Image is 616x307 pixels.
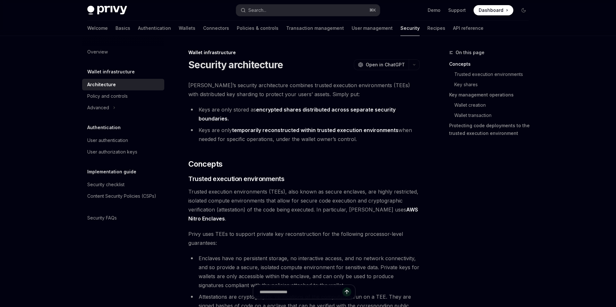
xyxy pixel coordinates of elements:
a: Overview [82,46,164,58]
a: Key management operations [449,90,534,100]
a: Security checklist [82,179,164,190]
a: Recipes [427,21,445,36]
button: Open in ChatGPT [354,59,409,70]
a: Concepts [449,59,534,69]
a: Basics [116,21,130,36]
span: Dashboard [479,7,503,13]
h1: Security architecture [188,59,283,71]
a: Transaction management [286,21,344,36]
a: Policy and controls [82,90,164,102]
h5: Authentication [87,124,121,131]
a: Welcome [87,21,108,36]
div: Search... [248,6,266,14]
a: Security [400,21,420,36]
a: Support [448,7,466,13]
button: Toggle dark mode [518,5,529,15]
li: Keys are only when needed for specific operations, under the wallet owner’s control. [188,126,420,144]
strong: temporarily reconstructed within trusted execution environments [232,127,398,133]
a: Architecture [82,79,164,90]
span: Open in ChatGPT [366,62,405,68]
span: On this page [456,49,484,56]
a: Authentication [138,21,171,36]
span: Trusted execution environments (TEEs), also known as secure enclaves, are highly restricted, isol... [188,187,420,223]
a: Dashboard [474,5,513,15]
div: Security FAQs [87,214,117,222]
a: Wallets [179,21,195,36]
div: Overview [87,48,108,56]
div: Advanced [87,104,109,112]
span: ⌘ K [369,8,376,13]
a: User authentication [82,135,164,146]
div: User authentication [87,137,128,144]
a: Policies & controls [237,21,278,36]
strong: encrypted shares distributed across separate security boundaries. [199,106,396,122]
div: Security checklist [87,181,124,188]
img: dark logo [87,6,127,15]
span: Trusted execution environments [188,174,284,183]
a: Trusted execution environments [454,69,534,79]
a: User management [352,21,393,36]
div: User authorization keys [87,148,137,156]
a: Security FAQs [82,212,164,224]
li: Keys are only stored as [188,105,420,123]
a: Demo [428,7,441,13]
a: User authorization keys [82,146,164,158]
a: Content Security Policies (CSPs) [82,190,164,202]
div: Policy and controls [87,92,128,100]
button: Search...⌘K [236,4,380,16]
span: Concepts [188,159,222,169]
a: API reference [453,21,483,36]
button: Send message [342,287,351,296]
div: Architecture [87,81,116,88]
div: Wallet infrastructure [188,49,420,56]
li: Enclaves have no persistent storage, no interactive access, and no network connectivity, and so p... [188,254,420,290]
span: Privy uses TEEs to support private key reconstruction for the following processor-level guarantees: [188,229,420,247]
a: Connectors [203,21,229,36]
a: Key shares [454,79,534,90]
span: [PERSON_NAME]’s security architecture combines trusted execution environments (TEEs) with distrib... [188,81,420,99]
h5: Implementation guide [87,168,136,176]
a: Wallet creation [454,100,534,110]
div: Content Security Policies (CSPs) [87,192,156,200]
a: Protecting code deployments to the trusted execution environment [449,120,534,138]
a: Wallet transaction [454,110,534,120]
h5: Wallet infrastructure [87,68,135,76]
